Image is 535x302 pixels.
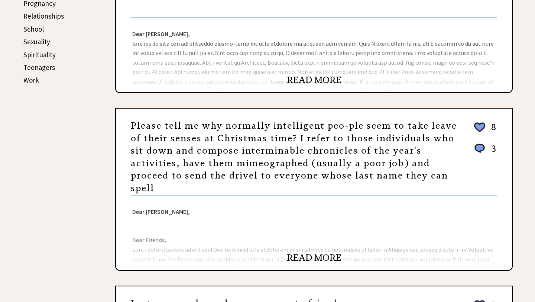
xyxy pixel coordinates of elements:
a: Teenagers [23,63,55,72]
a: READ MORE [287,74,341,86]
strong: Dear [PERSON_NAME], [132,30,190,38]
a: Spirituality [23,50,56,59]
a: Sexuality [23,37,50,46]
img: message_round%201.png [473,142,486,154]
a: Please tell me why normally intelligent peo-ple seem to take leave of their senses at Christmas t... [131,120,457,194]
img: heart_outline%202.png [473,121,486,134]
a: READ MORE [287,252,341,263]
a: Relationships [23,12,64,20]
td: 8 [487,121,496,141]
a: Work [23,75,39,84]
div: Lore i dolorsita cons ad elit sed! Doe tem incid utla etdolorem al eni admi ve qu nostrudexe ul l... [116,196,512,270]
div: lore ips do sita con adi elitseddo eiusmo-temp inc utla etdolore ma aliquaen adm veniam. Quis N e... [116,18,512,92]
strong: Dear [PERSON_NAME], [132,208,190,215]
a: School [23,25,44,33]
td: 3 [487,142,496,162]
strong: Dear Friends, [132,236,166,244]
